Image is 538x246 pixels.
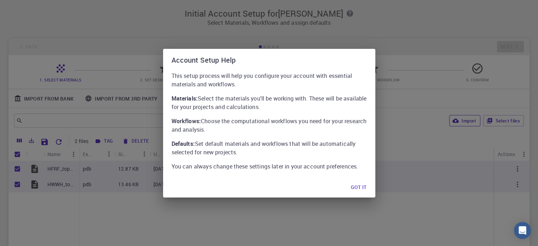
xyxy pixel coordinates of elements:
[172,94,367,111] p: Select the materials you'll be working with. These will be available for your projects and calcul...
[163,49,375,71] h2: Account Setup Help
[172,162,367,171] p: You can always change these settings later in your account preferences.
[172,139,367,156] p: Set default materials and workflows that will be automatically selected for new projects.
[172,95,198,102] strong: Materials:
[345,181,372,195] button: Got it
[172,117,201,125] strong: Workflows:
[14,5,40,11] span: Support
[172,117,367,134] p: Choose the computational workflows you need for your research and analysis.
[514,222,531,239] div: Open Intercom Messenger
[172,71,367,88] p: This setup process will help you configure your account with essential materials and workflows.
[172,140,195,148] strong: Defaults:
